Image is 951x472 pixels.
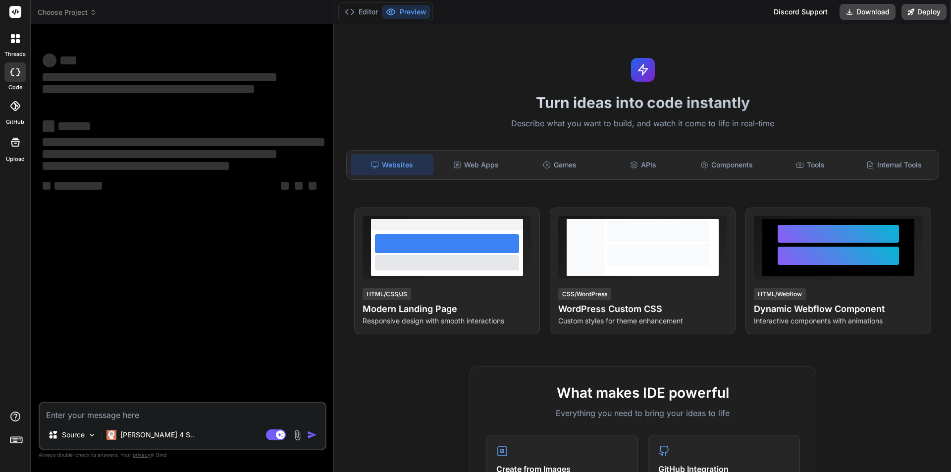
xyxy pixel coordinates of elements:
[754,316,923,326] p: Interactive components with animations
[341,5,382,19] button: Editor
[8,83,22,92] label: code
[295,182,303,190] span: ‌
[486,407,800,419] p: Everything you need to bring your ideas to life
[120,430,194,440] p: [PERSON_NAME] 4 S..
[106,430,116,440] img: Claude 4 Sonnet
[43,162,229,170] span: ‌
[363,316,531,326] p: Responsive design with smooth interactions
[133,452,151,458] span: privacy
[351,155,433,175] div: Websites
[39,450,326,460] p: Always double-check its answers. Your in Bind
[58,122,90,130] span: ‌
[309,182,317,190] span: ‌
[770,155,851,175] div: Tools
[281,182,289,190] span: ‌
[558,288,611,300] div: CSS/WordPress
[602,155,684,175] div: APIs
[519,155,601,175] div: Games
[435,155,517,175] div: Web Apps
[43,120,54,132] span: ‌
[60,56,76,64] span: ‌
[486,382,800,403] h2: What makes IDE powerful
[558,316,727,326] p: Custom styles for theme enhancement
[43,73,276,81] span: ‌
[754,288,806,300] div: HTML/Webflow
[6,118,24,126] label: GitHub
[54,182,102,190] span: ‌
[340,117,945,130] p: Describe what you want to build, and watch it come to life in real-time
[6,155,25,163] label: Upload
[686,155,768,175] div: Components
[853,155,935,175] div: Internal Tools
[558,302,727,316] h4: WordPress Custom CSS
[901,4,947,20] button: Deploy
[88,431,96,439] img: Pick Models
[62,430,85,440] p: Source
[840,4,896,20] button: Download
[43,53,56,67] span: ‌
[768,4,834,20] div: Discord Support
[43,182,51,190] span: ‌
[363,302,531,316] h4: Modern Landing Page
[38,7,97,17] span: Choose Project
[43,138,324,146] span: ‌
[363,288,411,300] div: HTML/CSS/JS
[43,150,276,158] span: ‌
[382,5,430,19] button: Preview
[340,94,945,111] h1: Turn ideas into code instantly
[43,85,254,93] span: ‌
[4,50,26,58] label: threads
[307,430,317,440] img: icon
[754,302,923,316] h4: Dynamic Webflow Component
[292,429,303,441] img: attachment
